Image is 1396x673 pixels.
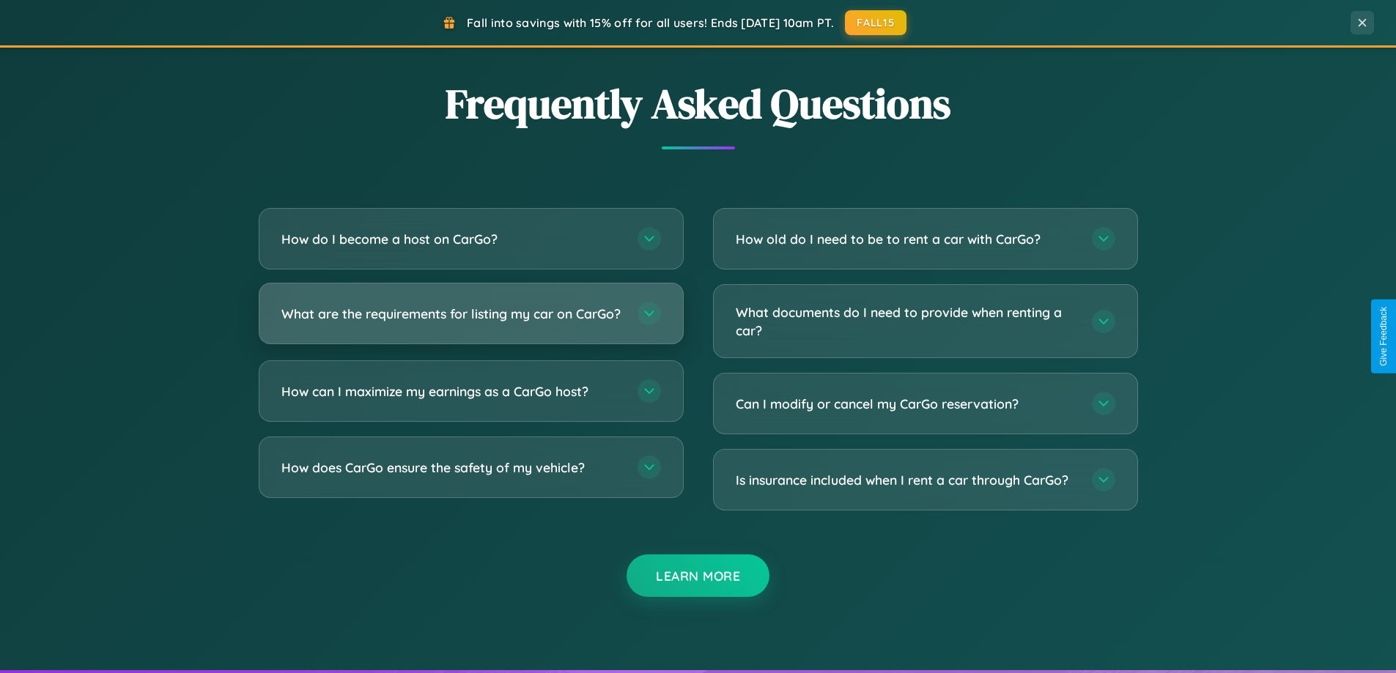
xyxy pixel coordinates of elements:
[736,471,1077,489] h3: Is insurance included when I rent a car through CarGo?
[736,395,1077,413] h3: Can I modify or cancel my CarGo reservation?
[736,230,1077,248] h3: How old do I need to be to rent a car with CarGo?
[281,305,623,323] h3: What are the requirements for listing my car on CarGo?
[627,554,769,597] button: Learn More
[467,15,834,30] span: Fall into savings with 15% off for all users! Ends [DATE] 10am PT.
[259,75,1138,132] h2: Frequently Asked Questions
[736,303,1077,339] h3: What documents do I need to provide when renting a car?
[845,10,906,35] button: FALL15
[281,382,623,401] h3: How can I maximize my earnings as a CarGo host?
[281,230,623,248] h3: How do I become a host on CarGo?
[1378,307,1389,366] div: Give Feedback
[281,458,623,477] h3: How does CarGo ensure the safety of my vehicle?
